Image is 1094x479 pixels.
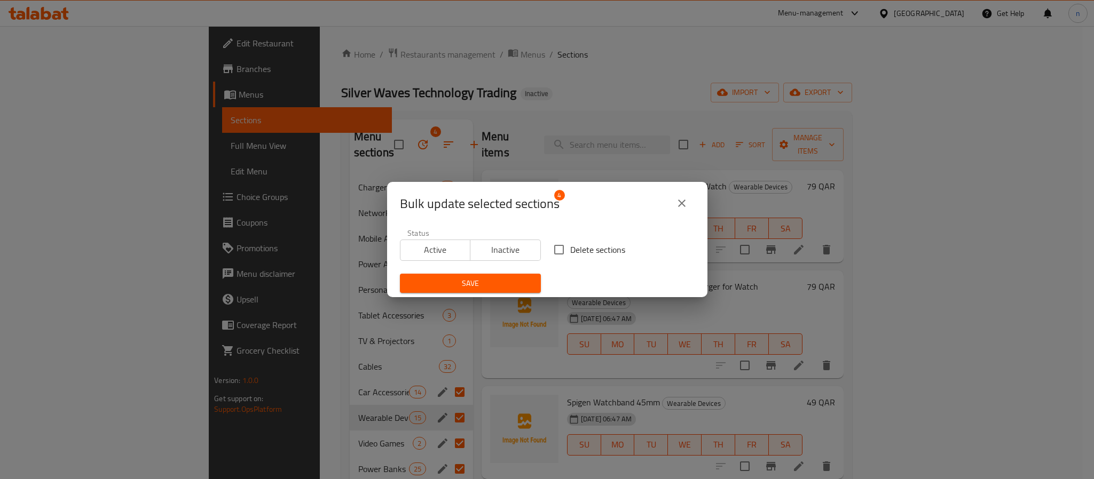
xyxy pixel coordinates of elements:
[400,239,471,261] button: Active
[669,190,695,216] button: close
[470,239,541,261] button: Inactive
[475,242,537,258] span: Inactive
[405,242,467,258] span: Active
[400,274,541,293] button: Save
[570,243,625,256] span: Delete sections
[554,190,565,201] span: 4
[408,277,532,290] span: Save
[400,195,560,212] span: Selected section count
